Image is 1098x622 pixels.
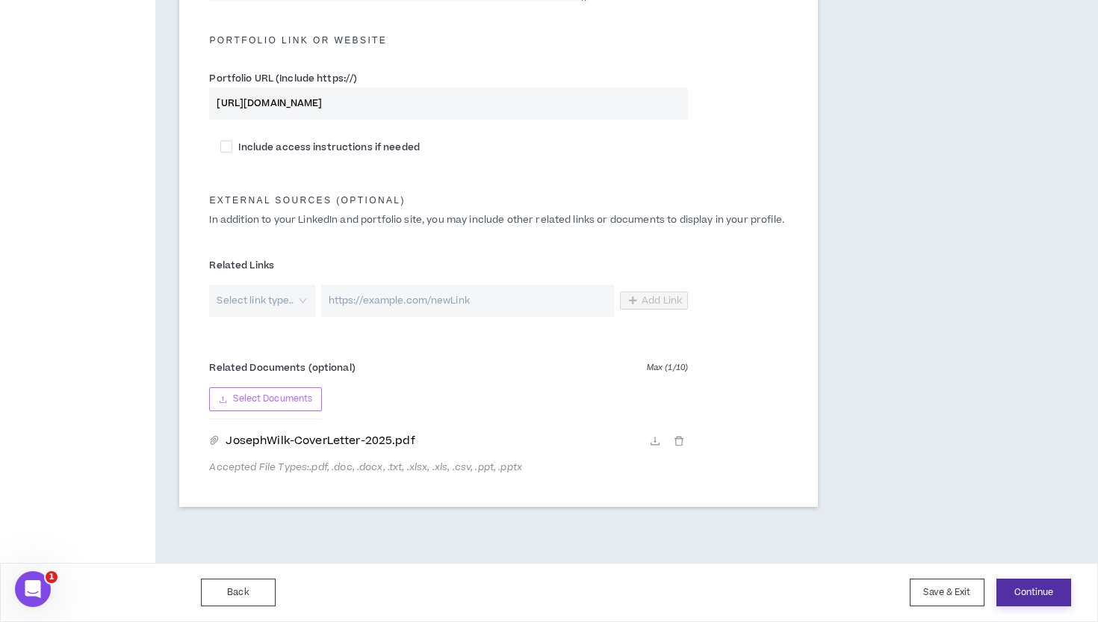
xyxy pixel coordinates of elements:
span: Max ( 1 / 10 ) [647,361,688,375]
span: uploadSelect Documents [209,387,322,419]
button: Add Link [620,292,688,310]
button: delete [670,433,688,449]
span: 1 [46,571,58,583]
h5: External Sources (optional) [198,195,799,206]
span: download [650,436,660,446]
a: JosephWilk-CoverLetter-2025.pdf [220,433,646,449]
label: Portfolio URL (Include https://) [209,67,357,90]
button: download [646,433,664,449]
span: delete [674,436,684,446]
h5: Portfolio Link or Website [198,35,799,46]
button: Back [201,579,276,606]
span: Related Links [209,259,274,272]
span: Select Documents [233,392,312,406]
iframe: Intercom live chat [15,571,51,607]
span: Related Documents (optional) [209,361,355,375]
span: Accepted File Types: .pdf, .doc, .docx, .txt, .xlsx, .xls, .csv, .ppt, .pptx [209,461,688,473]
input: Portfolio URL [209,87,688,120]
button: Continue [996,579,1071,606]
input: https://example.com/newLink [321,285,614,317]
span: Include access instructions if needed [232,141,425,154]
button: Save & Exit [910,579,984,606]
button: uploadSelect Documents [209,387,322,411]
span: In addition to your LinkedIn and portfolio site, you may include other related links or documents... [209,213,784,227]
span: upload [219,395,227,403]
span: paper-clip [209,435,220,446]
